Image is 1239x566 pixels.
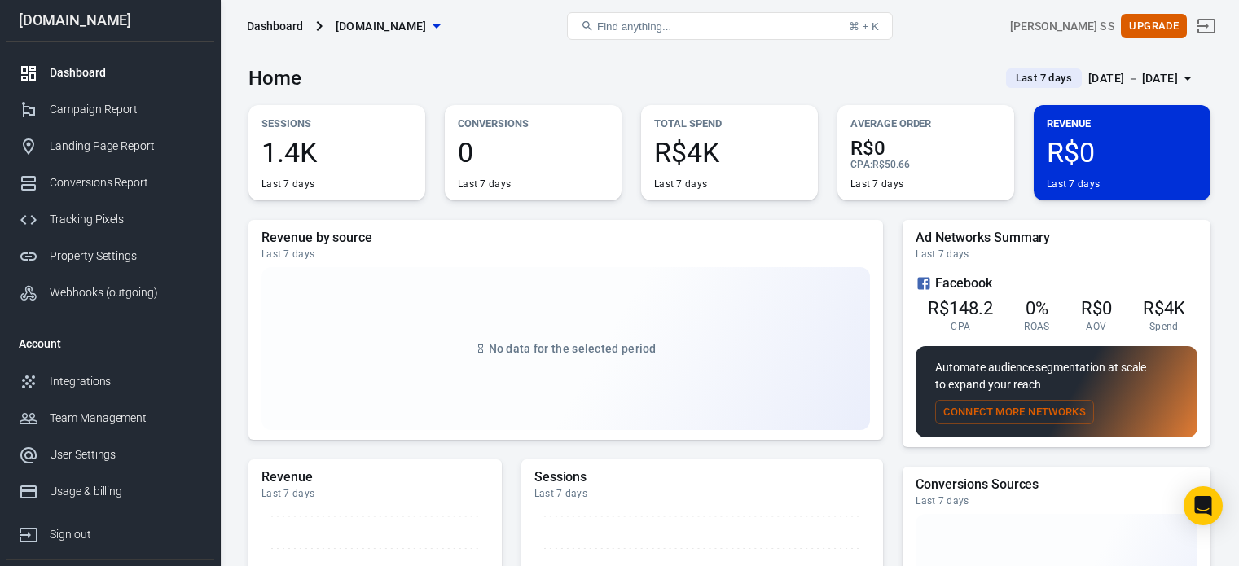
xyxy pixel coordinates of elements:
[1143,298,1185,318] span: R$4K
[6,510,214,553] a: Sign out
[458,138,609,166] span: 0
[1187,7,1226,46] a: Sign out
[458,115,609,132] p: Conversions
[261,469,489,485] h5: Revenue
[916,494,1197,507] div: Last 7 days
[6,363,214,400] a: Integrations
[6,128,214,165] a: Landing Page Report
[935,400,1094,425] button: Connect More Networks
[1184,486,1223,525] div: Open Intercom Messenger
[261,115,412,132] p: Sessions
[6,201,214,238] a: Tracking Pixels
[50,483,201,500] div: Usage & billing
[247,18,303,34] div: Dashboard
[458,178,511,191] div: Last 7 days
[261,138,412,166] span: 1.4K
[50,284,201,301] div: Webhooks (outgoing)
[872,159,910,170] span: R$50.66
[916,476,1197,493] h5: Conversions Sources
[916,274,932,293] svg: Facebook Ads
[1149,320,1179,333] span: Spend
[916,248,1197,261] div: Last 7 days
[50,446,201,463] div: User Settings
[248,67,301,90] h3: Home
[850,115,1001,132] p: Average Order
[1086,320,1106,333] span: AOV
[489,342,657,355] span: No data for the selected period
[849,20,879,33] div: ⌘ + K
[50,410,201,427] div: Team Management
[1047,178,1100,191] div: Last 7 days
[928,298,993,318] span: R$148.2
[6,324,214,363] li: Account
[916,274,1197,293] div: Facebook
[597,20,671,33] span: Find anything...
[654,138,805,166] span: R$4K
[261,487,489,500] div: Last 7 days
[1024,320,1049,333] span: ROAS
[850,138,1001,158] span: R$0
[50,248,201,265] div: Property Settings
[1009,70,1079,86] span: Last 7 days
[6,55,214,91] a: Dashboard
[1121,14,1187,39] button: Upgrade
[50,526,201,543] div: Sign out
[50,138,201,155] div: Landing Page Report
[6,238,214,274] a: Property Settings
[6,91,214,128] a: Campaign Report
[1088,68,1178,89] div: [DATE] － [DATE]
[534,469,871,485] h5: Sessions
[329,11,446,42] button: [DOMAIN_NAME]
[916,230,1197,246] h5: Ad Networks Summary
[6,437,214,473] a: User Settings
[1010,18,1114,35] div: Account id: zqfarmLz
[261,230,870,246] h5: Revenue by source
[50,101,201,118] div: Campaign Report
[935,359,1178,393] p: Automate audience segmentation at scale to expand your reach
[50,64,201,81] div: Dashboard
[1047,138,1197,166] span: R$0
[1047,115,1197,132] p: Revenue
[993,65,1210,92] button: Last 7 days[DATE] － [DATE]
[261,248,870,261] div: Last 7 days
[654,178,707,191] div: Last 7 days
[850,178,903,191] div: Last 7 days
[50,211,201,228] div: Tracking Pixels
[951,320,970,333] span: CPA
[336,16,427,37] span: bdcnews.site
[261,178,314,191] div: Last 7 days
[6,400,214,437] a: Team Management
[534,487,871,500] div: Last 7 days
[6,165,214,201] a: Conversions Report
[567,12,893,40] button: Find anything...⌘ + K
[6,13,214,28] div: [DOMAIN_NAME]
[6,274,214,311] a: Webhooks (outgoing)
[654,115,805,132] p: Total Spend
[50,373,201,390] div: Integrations
[1026,298,1048,318] span: 0%
[50,174,201,191] div: Conversions Report
[6,473,214,510] a: Usage & billing
[1081,298,1112,318] span: R$0
[850,159,872,170] span: CPA :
